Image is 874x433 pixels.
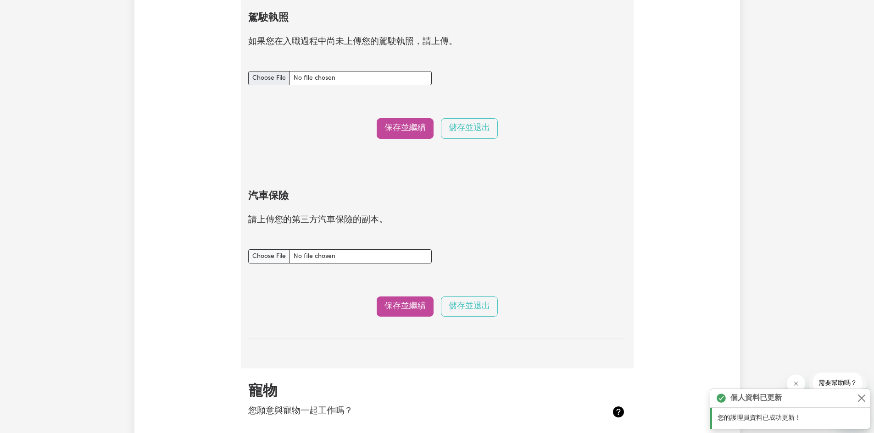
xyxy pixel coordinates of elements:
font: 駕駛執照 [248,13,289,23]
font: 儲存並退出 [449,302,490,310]
font: 保存並繼續 [384,124,426,132]
font: 個人資料已更新 [730,395,782,402]
font: 請上傳您的第三方汽車保險的副本。 [248,216,388,225]
font: 汽車保險 [248,191,289,202]
font: 寵物 [248,384,278,399]
iframe: 關閉訊息 [787,374,805,393]
font: 如果您在入職過程中尚未上傳您的駕駛執照，請上傳。 [248,38,457,46]
button: 儲存並退出 [441,118,498,139]
font: 保存並繼續 [384,302,426,310]
button: 儲存並退出 [441,296,498,317]
iframe: 來自公司的消息 [809,373,867,393]
button: 保存並繼續 [377,118,434,139]
font: 您願意與寵物一起工作嗎？ [248,407,353,416]
font: 您的護理員資料已成功更新！ [718,415,801,422]
button: 保存並繼續 [377,296,434,317]
font: 儲存並退出 [449,124,490,132]
button: 關閉 [856,393,867,404]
